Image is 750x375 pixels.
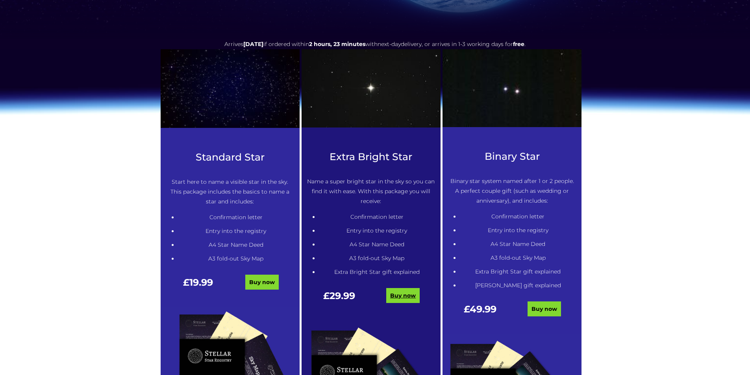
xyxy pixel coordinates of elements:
[302,49,441,127] img: betelgeuse-star-987396640-afd328ff2f774d769c56ed59ca336eb4
[224,41,526,48] span: Arrives if ordered within with delivery, or arrives in 1-3 working days for .
[245,275,279,290] a: Buy now
[319,267,435,277] li: Extra Bright Star gift explained
[189,277,213,288] span: 19.99
[307,177,435,206] p: Name a super bright star in the sky so you can find it with ease. With this package you will rece...
[307,151,435,163] h3: Extra Bright Star
[178,240,294,250] li: A4 Star Name Deed
[330,290,355,301] span: 29.99
[319,253,435,263] li: A3 fold-out Sky Map
[528,301,561,316] a: Buy now
[178,212,294,222] li: Confirmation letter
[470,303,496,315] span: 49.99
[307,291,371,308] div: £
[443,49,581,127] img: Winnecke_4
[178,254,294,264] li: A3 fold-out Sky Map
[319,226,435,236] li: Entry into the registry
[166,277,230,295] div: £
[319,240,435,249] li: A4 Star Name Deed
[448,151,576,162] h3: Binary Star
[386,288,420,303] a: Buy now
[161,49,300,128] img: 1
[319,212,435,222] li: Confirmation letter
[309,41,365,48] span: 2 hours, 23 minutes
[513,41,524,48] b: free
[460,281,576,290] li: [PERSON_NAME] gift explained
[460,267,576,277] li: Extra Bright Star gift explained
[448,176,576,206] p: Binary star system named after 1 or 2 people. A perfect couple gift (such as wedding or anniversa...
[166,151,294,163] h3: Standard Star
[460,253,576,263] li: A3 fold-out Sky Map
[178,226,294,236] li: Entry into the registry
[460,225,576,235] li: Entry into the registry
[460,239,576,249] li: A4 Star Name Deed
[378,41,401,48] span: next-day
[448,304,512,322] div: £
[460,212,576,222] li: Confirmation letter
[243,41,263,48] span: [DATE]
[166,177,294,207] p: Start here to name a visible star in the sky. This package includes the basics to name a star and...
